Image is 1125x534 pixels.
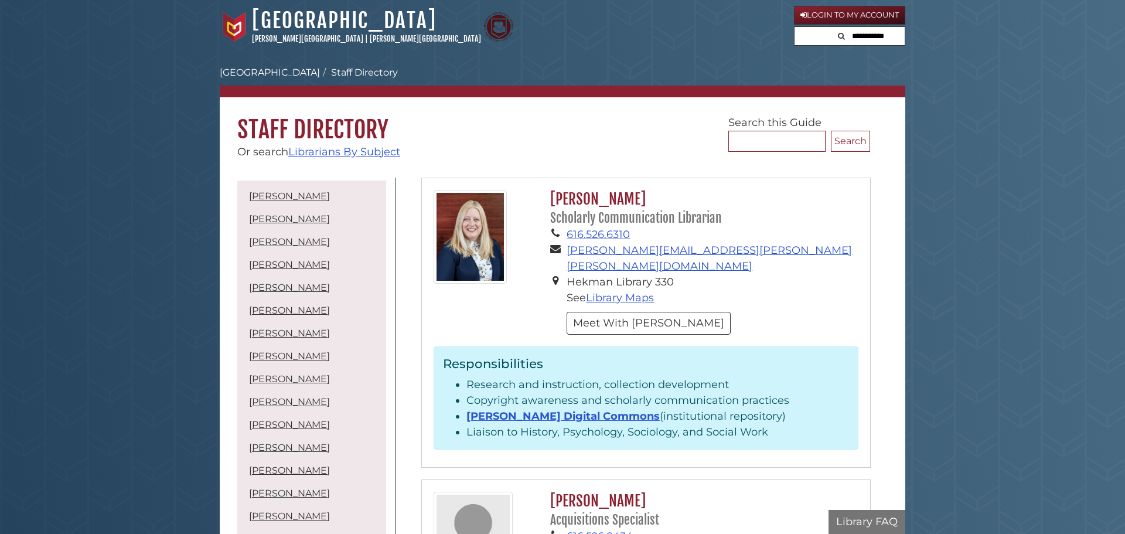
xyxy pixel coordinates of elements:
[249,351,330,362] a: [PERSON_NAME]
[249,328,330,339] a: [PERSON_NAME]
[550,210,722,226] small: Scholarly Communication Librarian
[220,66,905,97] nav: breadcrumb
[249,373,330,385] a: [PERSON_NAME]
[249,305,330,316] a: [PERSON_NAME]
[466,424,849,440] li: Liaison to History, Psychology, Sociology, and Social Work
[249,213,330,225] a: [PERSON_NAME]
[249,259,330,270] a: [PERSON_NAME]
[550,512,659,528] small: Acquisitions Specialist
[249,442,330,453] a: [PERSON_NAME]
[252,34,363,43] a: [PERSON_NAME][GEOGRAPHIC_DATA]
[434,190,507,284] img: gina_bolger_125x160.jpg
[370,34,481,43] a: [PERSON_NAME][GEOGRAPHIC_DATA]
[249,511,330,522] a: [PERSON_NAME]
[466,410,660,423] a: [PERSON_NAME] Digital Commons
[443,356,849,371] h3: Responsibilities
[544,190,858,227] h2: [PERSON_NAME]
[220,67,320,78] a: [GEOGRAPHIC_DATA]
[466,377,849,393] li: Research and instruction, collection development
[829,510,905,534] button: Library FAQ
[544,492,858,529] h2: [PERSON_NAME]
[288,145,400,158] a: Librarians By Subject
[794,6,905,25] a: Login to My Account
[586,291,654,304] a: Library Maps
[567,228,630,241] a: 616.526.6310
[838,32,845,40] i: Search
[220,12,249,42] img: Calvin University
[331,67,398,78] a: Staff Directory
[249,236,330,247] a: [PERSON_NAME]
[567,312,731,335] button: Meet With [PERSON_NAME]
[249,419,330,430] a: [PERSON_NAME]
[249,488,330,499] a: [PERSON_NAME]
[249,396,330,407] a: [PERSON_NAME]
[249,191,330,202] a: [PERSON_NAME]
[365,34,368,43] span: |
[466,393,849,409] li: Copyright awareness and scholarly communication practices
[484,12,513,42] img: Calvin Theological Seminary
[466,409,849,424] li: (institutional repository)
[567,274,858,306] li: Hekman Library 330 See
[220,97,905,144] h1: Staff Directory
[834,27,848,43] button: Search
[237,145,400,158] span: Or search
[249,282,330,293] a: [PERSON_NAME]
[831,131,870,152] button: Search
[249,465,330,476] a: [PERSON_NAME]
[252,8,437,33] a: [GEOGRAPHIC_DATA]
[567,244,852,273] a: [PERSON_NAME][EMAIL_ADDRESS][PERSON_NAME][PERSON_NAME][DOMAIN_NAME]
